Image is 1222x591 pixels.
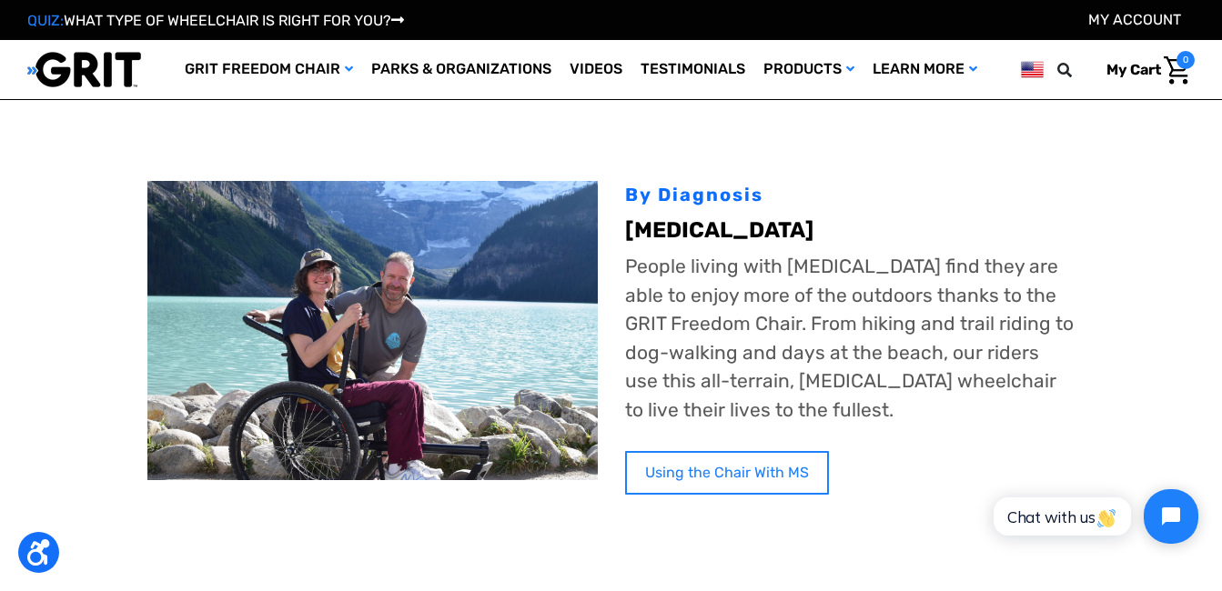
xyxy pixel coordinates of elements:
[362,40,561,99] a: Parks & Organizations
[625,252,1075,424] p: People living with [MEDICAL_DATA] find they are able to enjoy more of the outdoors thanks to the ...
[27,12,64,29] span: QUIZ:
[27,51,141,88] img: GRIT All-Terrain Wheelchair and Mobility Equipment
[1177,51,1195,69] span: 0
[631,40,754,99] a: Testimonials
[561,40,631,99] a: Videos
[1106,61,1161,78] span: My Cart
[1065,51,1093,89] input: Search
[1093,51,1195,89] a: Cart with 0 items
[27,12,404,29] a: QUIZ:WHAT TYPE OF WHEELCHAIR IS RIGHT FOR YOU?
[1088,11,1181,28] a: Account
[974,474,1214,559] iframe: Tidio Chat
[1164,56,1190,85] img: Cart
[863,40,986,99] a: Learn More
[625,451,829,495] a: Using the Chair With MS
[176,40,362,99] a: GRIT Freedom Chair
[754,40,863,99] a: Products
[625,217,813,243] b: [MEDICAL_DATA]
[625,181,1075,208] div: By Diagnosis
[147,181,597,480] img: Jenny uses GRIT Freedom Chair hiking with another adult with mountains and water in the background
[1021,58,1044,81] img: us.png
